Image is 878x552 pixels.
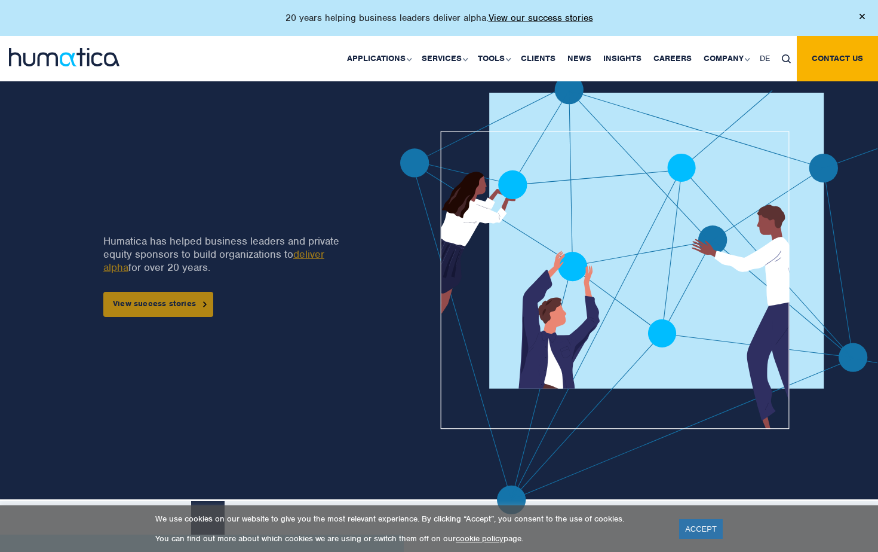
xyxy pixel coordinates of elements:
img: logo [9,48,119,66]
a: Services [416,36,472,81]
p: 20 years helping business leaders deliver alpha. [285,12,593,24]
img: search_icon [782,54,791,63]
a: Insights [597,36,647,81]
a: Clients [515,36,561,81]
a: DE [754,36,776,81]
p: We use cookies on our website to give you the most relevant experience. By clicking “Accept”, you... [155,514,664,524]
a: Careers [647,36,698,81]
p: Humatica has helped business leaders and private equity sponsors to build organizations to for ov... [103,234,360,274]
p: You can find out more about which cookies we are using or switch them off on our page. [155,533,664,544]
a: ACCEPT [679,519,723,539]
a: cookie policy [456,533,504,544]
a: View our success stories [489,12,593,24]
a: Contact us [797,36,878,81]
a: Tools [472,36,515,81]
a: Company [698,36,754,81]
img: arrowicon [203,301,207,307]
a: deliver alpha [103,248,324,274]
span: DE [760,53,770,63]
a: News [561,36,597,81]
a: View success stories [103,292,213,317]
a: Applications [341,36,416,81]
